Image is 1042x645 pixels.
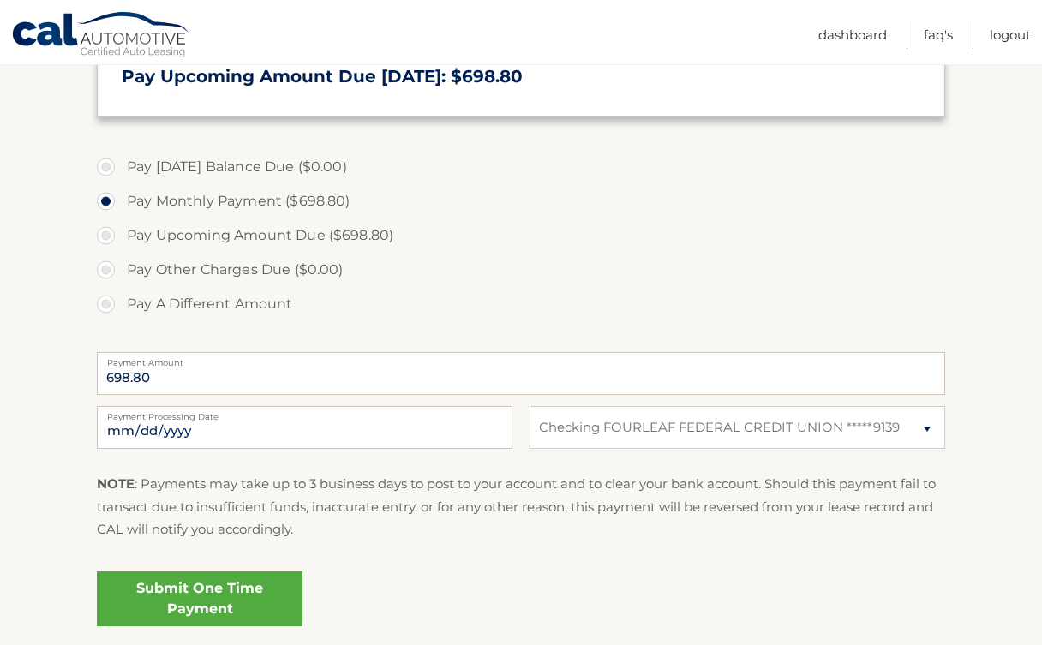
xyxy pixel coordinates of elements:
a: FAQ's [924,21,953,49]
a: Cal Automotive [11,11,191,61]
a: Logout [990,21,1031,49]
a: Dashboard [818,21,887,49]
label: Pay Upcoming Amount Due ($698.80) [97,218,945,253]
p: : Payments may take up to 3 business days to post to your account and to clear your bank account.... [97,473,945,540]
label: Payment Processing Date [97,406,512,420]
strong: NOTE [97,475,135,492]
label: Pay Other Charges Due ($0.00) [97,253,945,287]
input: Payment Date [97,406,512,449]
h3: Pay Upcoming Amount Due [DATE]: $698.80 [122,66,920,87]
label: Pay A Different Amount [97,287,945,321]
label: Payment Amount [97,352,945,366]
a: Submit One Time Payment [97,571,302,626]
input: Payment Amount [97,352,945,395]
label: Pay Monthly Payment ($698.80) [97,184,945,218]
label: Pay [DATE] Balance Due ($0.00) [97,150,945,184]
